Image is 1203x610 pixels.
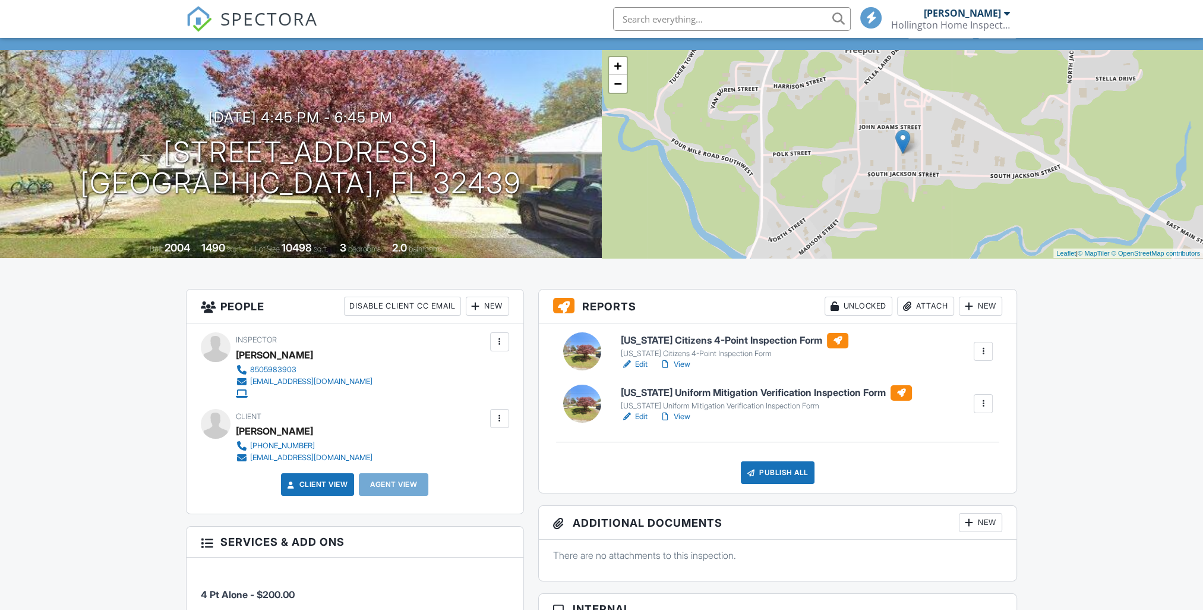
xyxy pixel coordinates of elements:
div: 2.0 [392,241,407,254]
a: View [659,411,690,423]
div: Publish All [741,461,815,484]
div: [PERSON_NAME] [236,422,313,440]
a: Edit [621,359,648,370]
a: [EMAIL_ADDRESS][DOMAIN_NAME] [236,376,372,388]
span: sq. ft. [227,244,244,253]
div: 1490 [201,241,225,254]
div: Attach [897,297,954,316]
div: [US_STATE] Citizens 4-Point Inspection Form [621,349,848,359]
h3: Services & Add ons [187,527,523,558]
p: There are no attachments to this inspection. [553,549,1003,562]
a: Leaflet [1056,250,1076,257]
a: Client View [285,479,348,490]
a: [US_STATE] Uniform Mitigation Verification Inspection Form [US_STATE] Uniform Mitigation Verifica... [621,385,912,411]
a: Zoom out [609,75,627,93]
div: New [466,297,509,316]
div: New [959,297,1002,316]
span: SPECTORA [220,6,318,31]
div: [PERSON_NAME] [236,346,313,364]
input: Search everything... [613,7,851,31]
a: 8505983903 [236,364,372,376]
div: [PHONE_NUMBER] [250,441,315,451]
a: Edit [621,411,648,423]
div: [EMAIL_ADDRESS][DOMAIN_NAME] [250,377,372,386]
span: sq.ft. [314,244,329,253]
span: 4 Pt Alone - $200.00 [201,589,295,600]
div: New [959,513,1002,532]
h6: [US_STATE] Uniform Mitigation Verification Inspection Form [621,385,912,401]
div: [PERSON_NAME] [924,7,1001,19]
span: bedrooms [348,244,381,253]
div: 8505983903 [250,365,296,375]
a: [US_STATE] Citizens 4-Point Inspection Form [US_STATE] Citizens 4-Point Inspection Form [621,333,848,359]
h3: People [187,290,523,323]
h3: Additional Documents [539,506,1017,540]
div: Disable Client CC Email [344,297,461,316]
div: [EMAIL_ADDRESS][DOMAIN_NAME] [250,453,372,463]
div: 10498 [282,241,312,254]
a: © MapTiler [1078,250,1110,257]
img: The Best Home Inspection Software - Spectora [186,6,212,32]
span: Inspector [236,335,277,344]
div: | [1053,249,1203,259]
span: bathrooms [409,244,443,253]
div: 2004 [165,241,190,254]
a: View [659,359,690,370]
div: More [978,22,1016,38]
div: 3 [340,241,346,254]
a: SPECTORA [186,16,318,41]
h3: Reports [539,290,1017,323]
a: [PHONE_NUMBER] [236,440,372,452]
a: © OpenStreetMap contributors [1112,250,1200,257]
div: Client View [908,22,974,38]
span: Built [150,244,163,253]
span: Lot Size [255,244,280,253]
h1: [STREET_ADDRESS] [GEOGRAPHIC_DATA], FL 32439 [80,137,521,200]
div: [US_STATE] Uniform Mitigation Verification Inspection Form [621,401,912,411]
a: Zoom in [609,57,627,75]
h6: [US_STATE] Citizens 4-Point Inspection Form [621,333,848,348]
div: Hollington Home Inspections [891,19,1010,31]
span: Client [236,412,261,421]
a: [EMAIL_ADDRESS][DOMAIN_NAME] [236,452,372,464]
div: Unlocked [825,297,892,316]
h3: [DATE] 4:45 pm - 6:45 pm [209,109,393,125]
